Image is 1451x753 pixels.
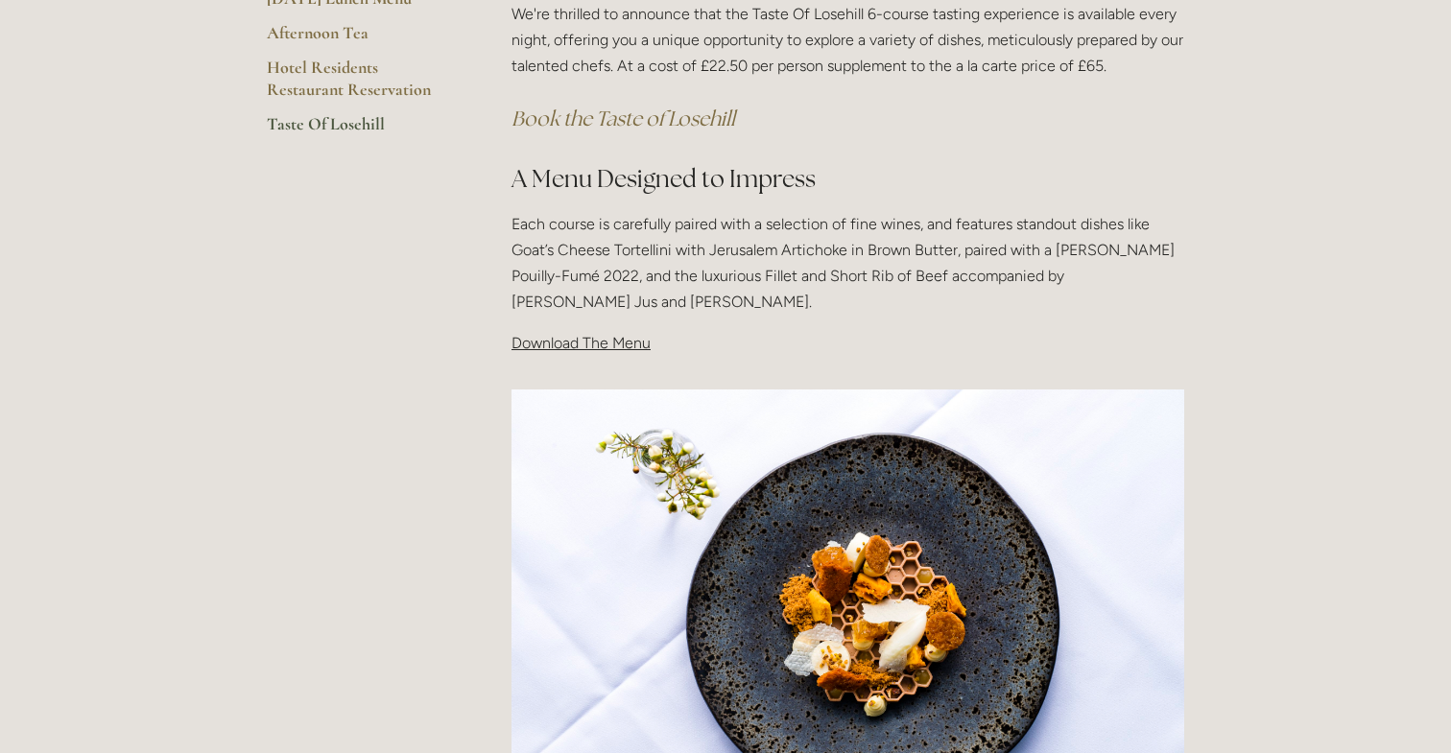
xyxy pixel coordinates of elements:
a: Afternoon Tea [267,22,450,57]
a: Book the Taste of Losehill [511,106,735,131]
a: Hotel Residents Restaurant Reservation [267,57,450,113]
a: Taste Of Losehill [267,113,450,148]
h2: A Menu Designed to Impress [511,162,1184,196]
span: Download The Menu [511,334,651,352]
p: Each course is carefully paired with a selection of fine wines, and features standout dishes like... [511,211,1184,316]
p: We're thrilled to announce that the Taste Of Losehill 6-course tasting experience is available ev... [511,1,1184,80]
